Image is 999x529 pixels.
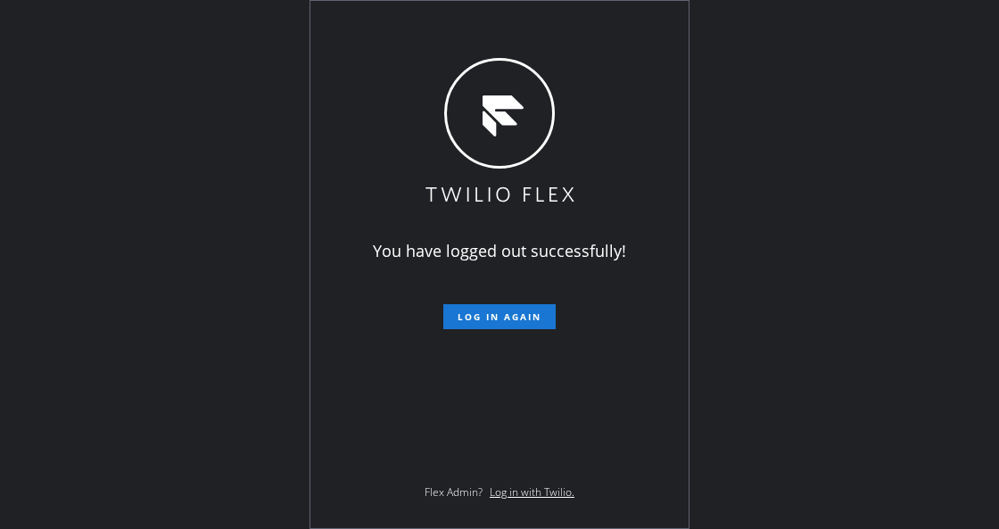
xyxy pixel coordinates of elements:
span: Log in again [458,310,541,323]
span: You have logged out successfully! [373,240,626,261]
button: Log in again [443,304,556,329]
span: Flex Admin? [425,484,483,500]
a: Log in with Twilio. [490,484,574,500]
